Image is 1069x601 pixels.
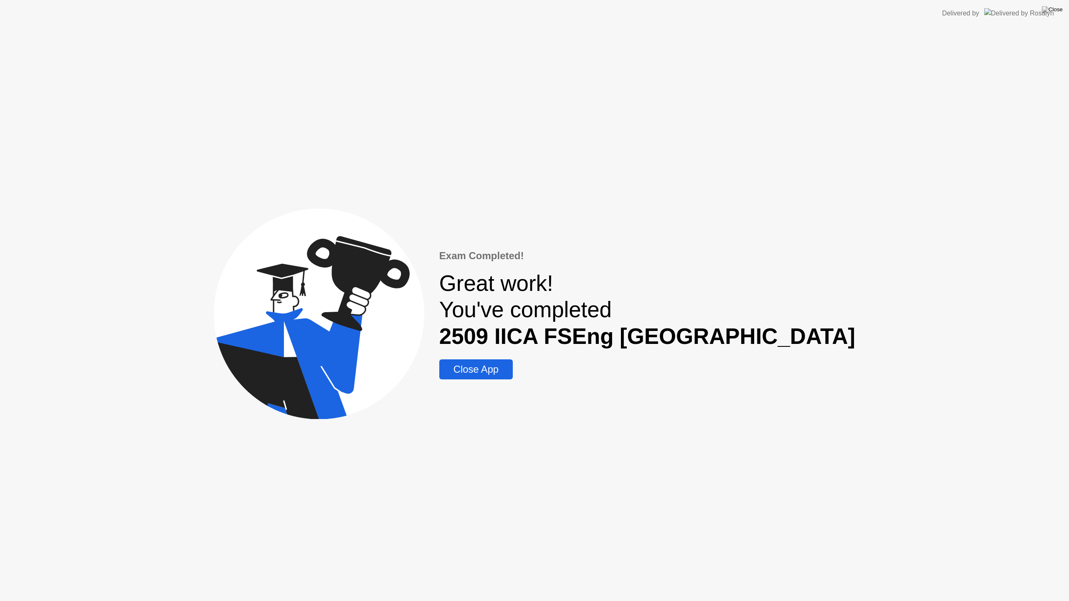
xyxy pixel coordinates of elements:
[439,359,513,379] button: Close App
[442,364,510,375] div: Close App
[984,8,1054,18] img: Delivered by Rosalyn
[439,248,855,263] div: Exam Completed!
[942,8,979,18] div: Delivered by
[439,324,855,348] b: 2509 IICA FSEng [GEOGRAPHIC_DATA]
[1042,6,1063,13] img: Close
[439,270,855,349] div: Great work! You've completed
